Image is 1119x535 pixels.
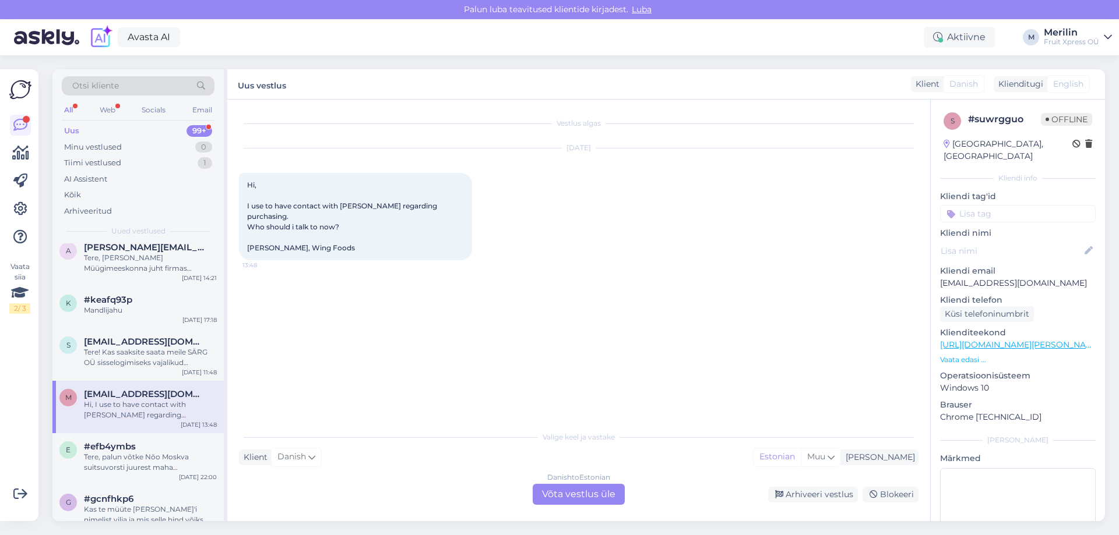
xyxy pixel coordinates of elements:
span: e [66,445,71,454]
p: Brauser [940,399,1096,411]
p: Chrome [TECHNICAL_ID] [940,411,1096,423]
div: [PERSON_NAME] [940,435,1096,445]
div: Küsi telefoninumbrit [940,306,1034,322]
span: Muu [807,451,825,462]
div: Mandlijahu [84,305,217,316]
div: Socials [139,102,168,118]
div: Hi, I use to have contact with [PERSON_NAME] regarding purchasing. Who should i talk to now? [PER... [84,399,217,420]
div: Tiimi vestlused [64,157,121,169]
p: Vaata edasi ... [940,355,1096,365]
span: Danish [277,451,306,463]
div: Kliendi info [940,173,1096,183]
span: Uued vestlused [111,226,166,236]
p: Märkmed [940,452,1096,465]
div: All [62,102,75,118]
input: Lisa nimi [941,245,1082,257]
div: Tere, palun võtke Nõo Moskva suitsuvorsti juurest maha Maks&Moorits tootepilt ja Rakvere Lastevor... [84,452,217,473]
span: 13:48 [242,261,286,270]
div: [DATE] 17:18 [182,316,217,324]
span: Offline [1041,113,1092,126]
div: Vestlus algas [239,118,919,129]
div: Vaata siia [9,261,30,314]
p: Kliendi nimi [940,227,1096,239]
div: [DATE] 14:21 [182,274,217,282]
div: Email [190,102,214,118]
div: Tere, [PERSON_NAME] Müügimeeskonna juht firmas [PERSON_NAME] Eesti OÜ, mis on üks juhtivatest toi... [84,253,217,274]
div: Fruit Xpress OÜ [1044,37,1099,47]
p: Kliendi email [940,265,1096,277]
div: [DATE] 22:00 [179,473,217,481]
p: Kliendi telefon [940,294,1096,306]
div: Klient [239,451,268,463]
div: Merilin [1044,28,1099,37]
span: #efb4ymbs [84,441,136,452]
div: 99+ [186,125,212,137]
span: Hi, I use to have contact with [PERSON_NAME] regarding purchasing. Who should i talk to now? [PER... [247,180,439,252]
div: Klient [911,78,939,90]
div: [DATE] 11:48 [182,368,217,377]
div: Aktiivne [924,27,995,48]
div: [DATE] 13:48 [181,420,217,429]
span: sepatriin@gmail.com [84,336,205,347]
span: mj@wingfoods.dk [84,389,205,399]
span: g [66,498,71,506]
a: Avasta AI [118,27,180,47]
div: # suwrgguo [968,112,1041,126]
a: MerilinFruit Xpress OÜ [1044,28,1112,47]
span: English [1053,78,1083,90]
span: a [66,246,71,255]
div: Blokeeri [863,487,919,502]
div: M [1023,29,1039,45]
span: #keafq93p [84,295,132,305]
span: Otsi kliente [72,80,119,92]
div: Klienditugi [994,78,1043,90]
div: Võta vestlus üle [533,484,625,505]
div: Valige keel ja vastake [239,432,919,442]
div: AI Assistent [64,173,107,185]
div: 1 [198,157,212,169]
span: s [66,341,71,349]
p: Operatsioonisüsteem [940,370,1096,382]
div: Uus [64,125,79,137]
div: Danish to Estonian [547,472,610,483]
div: Tere! Kas saaksite saata meile SÄRG OÜ sisselogimiseks vajalikud andmed? [84,347,217,368]
div: [PERSON_NAME] [841,451,915,463]
input: Lisa tag [940,205,1096,222]
span: Luba [628,4,655,15]
div: Kõik [64,189,81,201]
span: k [66,299,71,307]
p: Windows 10 [940,382,1096,394]
div: Arhiveeri vestlus [768,487,858,502]
div: Minu vestlused [64,141,122,153]
div: [GEOGRAPHIC_DATA], [GEOGRAPHIC_DATA] [944,138,1072,162]
span: m [65,393,72,402]
div: Arhiveeritud [64,206,112,217]
div: 2 / 3 [9,303,30,314]
img: Askly Logo [9,79,31,101]
div: 0 [195,141,212,153]
a: [URL][DOMAIN_NAME][PERSON_NAME] [940,339,1101,350]
div: [DATE] [239,143,919,153]
div: Kas te müüte [PERSON_NAME]'i nimelist vilja ja mis selle hind võiks olla? [84,504,217,525]
p: Kliendi tag'id [940,190,1096,203]
p: Klienditeekond [940,327,1096,339]
span: Danish [949,78,978,90]
span: aleksandr.jerjomenko@osama.ee [84,242,205,253]
div: Estonian [754,448,801,466]
span: s [951,116,955,125]
img: explore-ai [89,25,113,49]
p: [EMAIL_ADDRESS][DOMAIN_NAME] [940,277,1096,289]
label: Uus vestlus [238,76,286,92]
span: #gcnfhkp6 [84,494,133,504]
div: Web [97,102,118,118]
